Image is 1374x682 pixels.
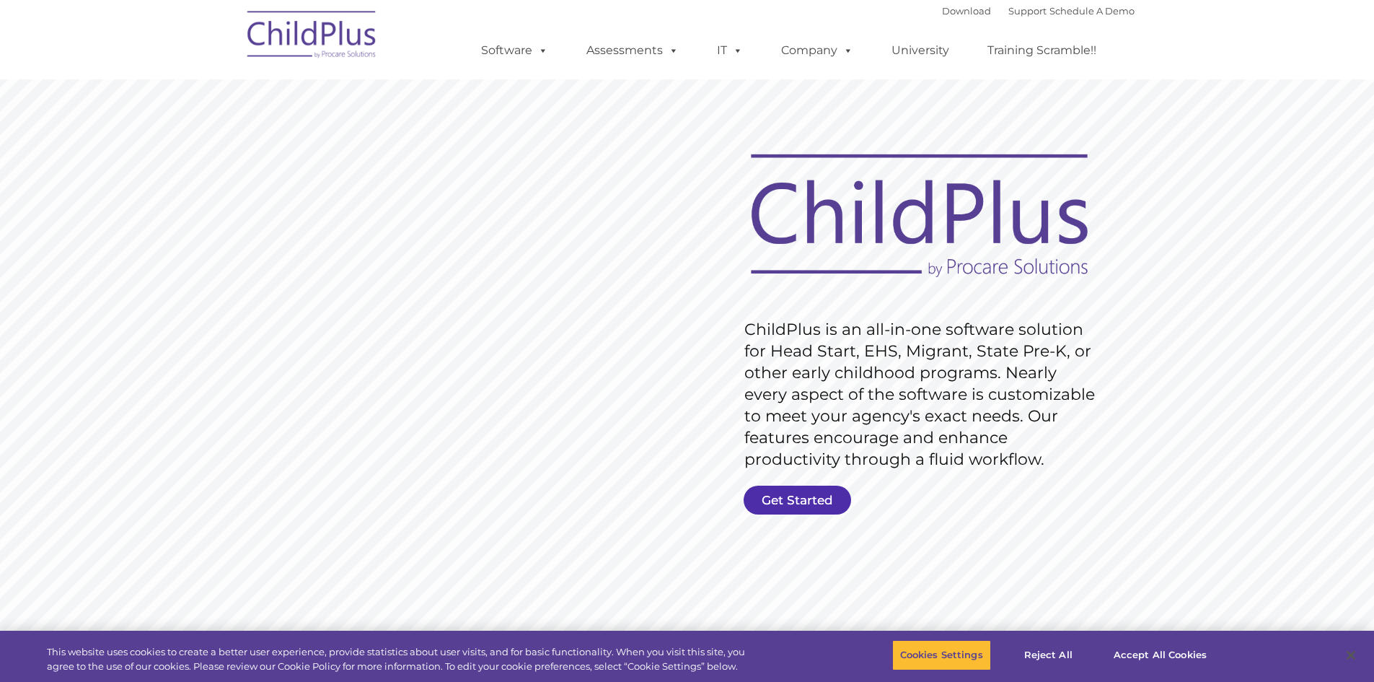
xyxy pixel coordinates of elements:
div: Sort New > Old [6,19,1368,32]
a: IT [703,36,757,65]
div: Move To ... [6,32,1368,45]
button: Cookies Settings [892,640,991,670]
a: Training Scramble!! [973,36,1111,65]
img: ChildPlus by Procare Solutions [240,1,384,73]
a: Schedule A Demo [1049,5,1135,17]
div: Sign out [6,71,1368,84]
a: Assessments [572,36,693,65]
a: Software [467,36,563,65]
div: Options [6,58,1368,71]
div: This website uses cookies to create a better user experience, provide statistics about user visit... [47,645,756,673]
font: | [942,5,1135,17]
a: University [877,36,964,65]
a: Support [1008,5,1047,17]
div: Delete [6,45,1368,58]
div: Rename [6,84,1368,97]
rs-layer: ChildPlus is an all-in-one software solution for Head Start, EHS, Migrant, State Pre-K, or other ... [744,319,1102,471]
button: Accept All Cookies [1106,640,1215,670]
a: Get Started [744,486,851,515]
button: Close [1335,639,1367,671]
button: Reject All [1003,640,1093,670]
div: Sort A > Z [6,6,1368,19]
a: Download [942,5,991,17]
div: Move To ... [6,97,1368,110]
a: Company [767,36,868,65]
